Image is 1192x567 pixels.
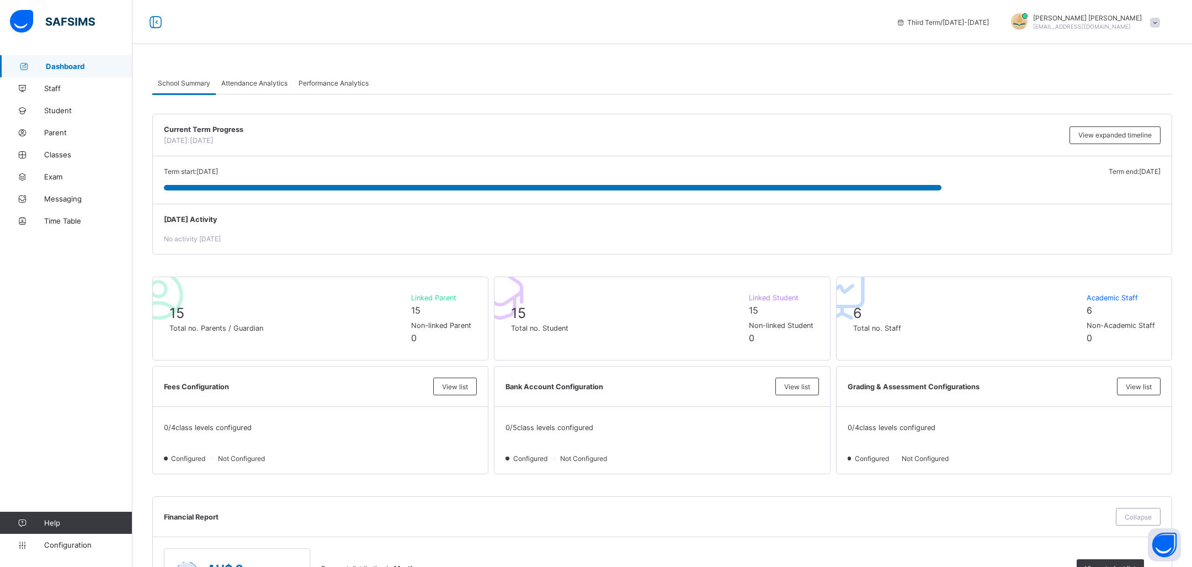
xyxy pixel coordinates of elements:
span: Non-Academic Staff [1087,321,1155,330]
span: View expanded timeline [1078,131,1152,139]
span: Configuration [44,540,132,549]
span: 6 [1087,305,1092,316]
span: Attendance Analytics [221,79,288,87]
span: 0 [411,332,417,343]
span: Configured [512,454,551,463]
span: 0 / 4 class levels configured [164,423,252,432]
span: Parent [44,128,132,137]
span: 6 [853,305,862,321]
span: View list [1126,383,1152,391]
span: View list [442,383,468,391]
span: Total no. Parents / Guardian [169,324,406,332]
span: Exam [44,172,132,181]
span: Classes [44,150,132,159]
span: Help [44,518,132,527]
span: Grading & Assessment Configurations [848,383,1111,391]
span: Not Configured [559,454,610,463]
span: Current Term Progress [164,125,1064,134]
span: Term end: [DATE] [1109,167,1161,176]
span: [DATE] Activity [164,215,1161,224]
span: Linked Student [749,294,813,302]
span: Academic Staff [1087,294,1155,302]
span: 0 / 4 class levels configured [848,423,935,432]
span: Not Configured [217,454,268,463]
span: School Summary [158,79,210,87]
span: Total no. Student [511,324,743,332]
span: Fees Configuration [164,383,428,391]
span: Linked Parent [411,294,471,302]
span: Time Table [44,216,132,225]
span: Configured [854,454,892,463]
span: Collapse [1125,513,1152,521]
span: Non-linked Student [749,321,813,330]
span: No activity [DATE] [164,235,221,243]
span: 15 [169,305,184,321]
span: Student [44,106,132,115]
span: 0 [749,332,754,343]
span: Not Configured [901,454,952,463]
span: [PERSON_NAME] [PERSON_NAME] [1033,14,1142,22]
span: Staff [44,84,132,93]
span: Performance Analytics [299,79,369,87]
span: Non-linked Parent [411,321,471,330]
span: session/term information [896,18,989,27]
span: 15 [511,305,526,321]
div: MOHAMEDMOHAMED [1000,13,1166,31]
span: Messaging [44,194,132,203]
span: Configured [170,454,209,463]
span: 0 / 5 class levels configured [505,423,593,432]
img: safsims [10,10,95,33]
span: Dashboard [46,62,132,71]
span: 15 [411,305,421,316]
button: Open asap [1148,528,1181,561]
span: Total no. Staff [853,324,1081,332]
span: [EMAIL_ADDRESS][DOMAIN_NAME] [1033,23,1131,30]
span: 0 [1087,332,1092,343]
span: [DATE]: [DATE] [164,136,214,145]
span: 15 [749,305,758,316]
span: Financial Report [164,513,1110,521]
span: Term start: [DATE] [164,167,218,176]
span: View list [784,383,810,391]
span: Bank Account Configuration [505,383,769,391]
